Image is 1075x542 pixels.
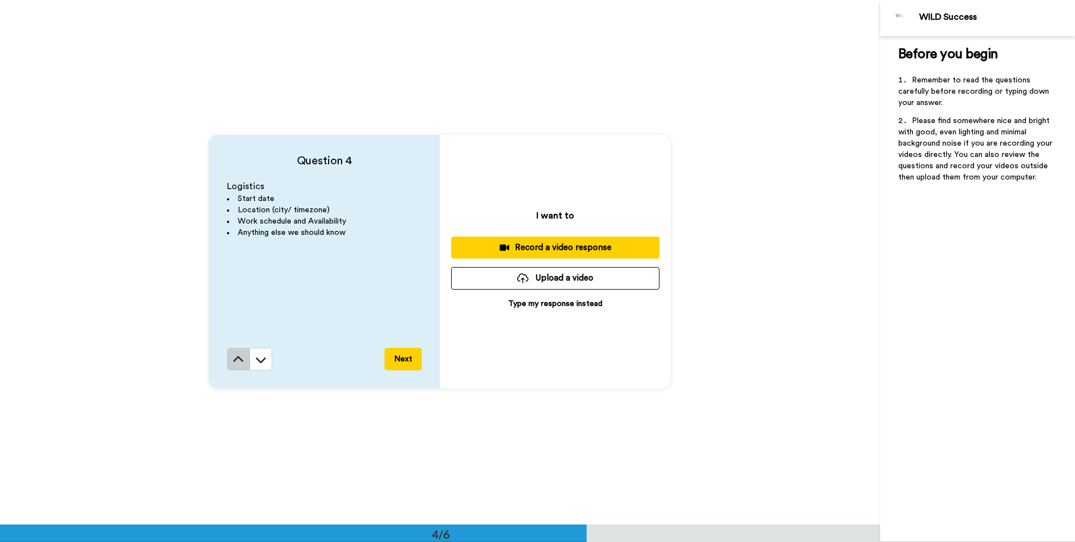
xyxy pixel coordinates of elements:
[238,229,346,237] span: Anything else we should know
[384,348,422,370] button: Next
[414,526,468,542] div: 4/6
[919,12,1074,23] div: WILD Success
[536,209,574,222] p: I want to
[898,76,1051,107] span: Remember to read the questions carefully before recording or typing down your answer.
[451,267,659,289] button: Upload a video
[898,47,998,61] span: Before you begin
[238,217,346,225] span: Work schedule and Availability
[460,242,650,253] div: Record a video response
[451,237,659,259] button: Record a video response
[238,195,274,203] span: Start date
[886,5,914,32] img: Profile Image
[227,153,422,169] h4: Question 4
[227,182,264,191] span: Logistics
[898,117,1055,181] span: Please find somewhere nice and bright with good, even lighting and minimal background noise if yo...
[238,206,330,214] span: Location (city/ timezone)
[508,298,602,309] p: Type my response instead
